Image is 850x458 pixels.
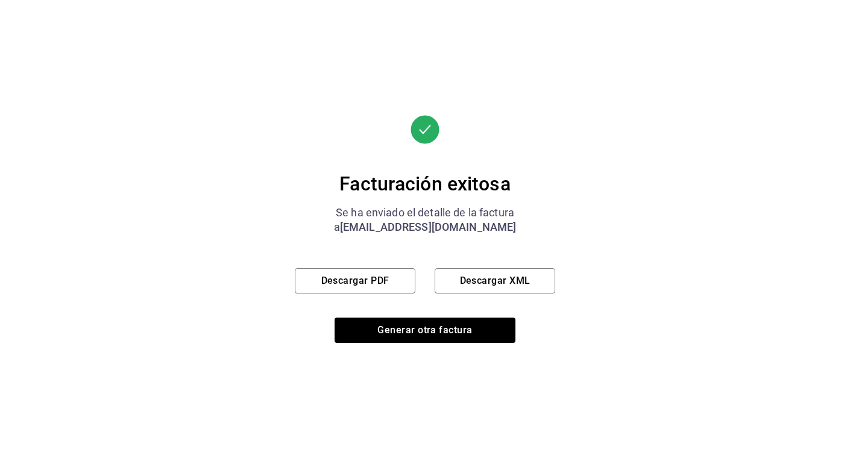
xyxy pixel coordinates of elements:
div: Se ha enviado el detalle de la factura [295,205,555,220]
div: Facturación exitosa [295,172,555,196]
button: Generar otra factura [335,318,515,343]
button: Descargar XML [435,268,555,293]
button: Descargar PDF [295,268,415,293]
div: a [295,220,555,234]
span: [EMAIL_ADDRESS][DOMAIN_NAME] [340,221,517,233]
